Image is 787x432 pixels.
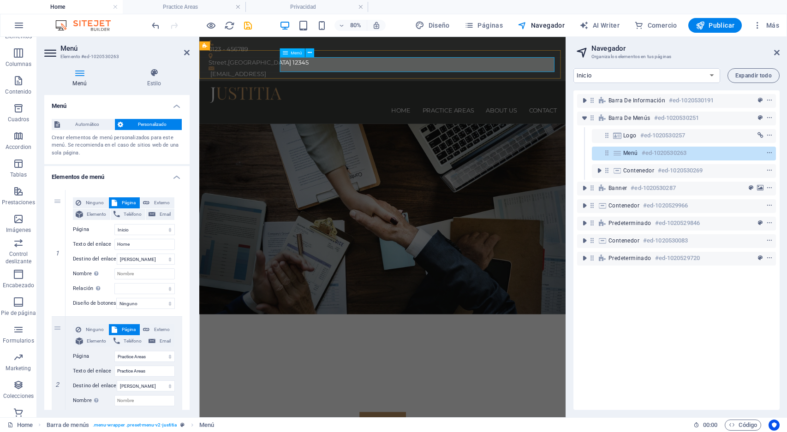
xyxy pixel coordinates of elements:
span: Haz clic para seleccionar y doble clic para editar [47,420,89,431]
span: Email [158,209,172,220]
h4: Estilo [119,68,190,88]
h6: #ed-1020529720 [655,253,700,264]
button: Automático [52,119,114,130]
button: Email [146,209,174,220]
button: Expandir todo [727,68,780,83]
em: 1 [51,249,64,257]
span: Código [729,420,757,431]
h4: Practice Areas [123,2,245,12]
label: Destino del enlace [73,254,117,265]
h6: 80% [348,20,363,31]
span: Externo [152,197,172,208]
h4: Privacidad [245,2,368,12]
div: Crear elementos de menú personalizados para este menú. Se recomienda en el caso de sitios web de ... [52,134,182,157]
input: Nombre [114,395,175,406]
i: Deshacer: Cambiar páginas (Ctrl+Z) [150,20,161,31]
p: Encabezado [3,282,34,289]
i: Este elemento es un preajuste personalizable [180,422,185,427]
div: Diseño (Ctrl+Alt+Y) [411,18,453,33]
p: Imágenes [6,226,31,234]
label: Destino del enlace [73,380,117,391]
h4: Menú [44,68,119,88]
span: AI Writer [579,21,620,30]
span: Haz clic para seleccionar y doble clic para editar [199,420,214,431]
button: preset [756,112,765,124]
button: reload [224,20,235,31]
span: Menú [291,50,302,55]
label: Nombre [73,395,114,406]
h3: Organiza los elementos en tus páginas [591,53,761,61]
button: save [242,20,253,31]
h6: #ed-1020530287 [631,183,675,194]
span: Banner [608,184,627,192]
button: Ninguno [73,197,108,208]
button: toggle-expand [579,235,590,246]
span: Automático [63,119,112,130]
h4: Elementos de menú [44,166,190,183]
span: Teléfono [123,336,143,347]
button: Ninguno [73,324,108,335]
img: Editor Logo [53,20,122,31]
h6: Tiempo de la sesión [693,420,718,431]
h6: #ed-1020530263 [642,148,686,159]
span: Predeterminado [608,254,651,262]
h6: #ed-1020529966 [643,200,688,211]
p: Colecciones [3,392,34,400]
span: Logo [623,132,637,139]
p: Marketing [6,365,31,372]
span: Contenedor [608,237,639,244]
button: Elemento [73,336,110,347]
span: Ninguno [84,197,106,208]
button: Elemento [73,209,110,220]
span: Diseño [415,21,450,30]
span: Teléfono [123,209,143,220]
button: context-menu [765,165,774,176]
span: Contenedor [623,167,654,174]
button: Externo [140,197,174,208]
span: . menu-wrapper .preset-menu-v2-justitia [93,420,177,431]
button: Teléfono [111,336,146,347]
button: context-menu [765,112,774,124]
p: Tablas [10,171,27,178]
input: Nombre [114,268,175,279]
span: Personalizado [126,119,179,130]
button: Código [725,420,761,431]
button: toggle-expand [579,253,590,264]
nav: breadcrumb [47,420,214,431]
span: Menú [623,149,638,157]
span: Páginas [465,21,503,30]
input: Texto del enlace... [114,366,175,377]
input: Texto del enlace... [114,239,175,250]
button: link [756,130,765,141]
button: Diseño [411,18,453,33]
span: Más [753,21,779,30]
button: 80% [334,20,367,31]
p: Formularios [3,337,34,344]
button: Email [146,336,174,347]
span: Contenedor [608,202,639,209]
button: context-menu [765,218,774,229]
button: Páginas [461,18,507,33]
button: preset [756,253,765,264]
button: toggle-expand [579,218,590,229]
label: Texto del enlace [73,239,114,250]
p: Columnas [6,60,32,68]
span: Página [120,324,137,335]
button: Comercio [631,18,681,33]
span: Elemento [86,336,107,347]
button: Externo [140,324,174,335]
label: Página [73,351,114,362]
span: Página [120,197,137,208]
button: Página [109,324,140,335]
h6: #ed-1020530257 [640,130,685,141]
button: preset [756,95,765,106]
span: Navegador [518,21,565,30]
label: Página [73,224,114,235]
button: Navegador [514,18,568,33]
h2: Navegador [591,44,780,53]
span: Barra de información [608,97,665,104]
label: Nombre [73,268,114,279]
h4: Menú [44,95,190,112]
button: toggle-expand [579,112,590,124]
p: Cuadros [8,116,30,123]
